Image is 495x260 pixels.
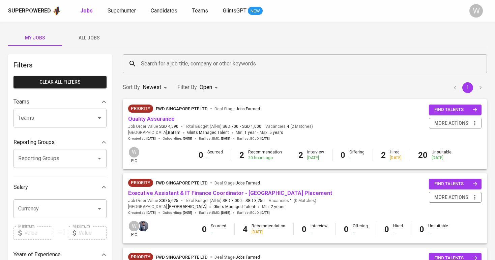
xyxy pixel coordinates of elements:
span: Earliest EMD : [199,136,230,141]
span: - [257,129,258,136]
input: Value [79,226,107,240]
b: 20 [418,150,428,160]
span: Vacancies ( 2 Matches ) [265,124,313,129]
span: 1 [289,198,292,204]
div: pic [128,220,140,238]
div: Offering [353,223,368,235]
span: Jobs Farmed [236,255,260,260]
span: 2 years [271,204,285,209]
div: Hired [390,149,402,161]
span: Teams [192,7,208,14]
span: Min. [262,204,285,209]
span: Max. [260,130,283,135]
span: - [240,124,241,129]
span: SGD 4,590 [159,124,178,129]
div: Newest [143,81,169,94]
span: [DATE] [221,210,230,215]
div: pic [128,146,140,164]
div: W [128,146,140,158]
div: Unsuitable [432,149,452,161]
b: 0 [199,150,203,160]
span: FWD Singapore Pte Ltd [156,180,208,185]
button: Open [95,204,104,213]
span: SGD 3,000 [223,198,242,204]
span: [DATE] [221,136,230,141]
span: SGD 3,250 [245,198,265,204]
span: Batam [168,129,180,136]
span: GlintsGPT [223,7,246,14]
span: All Jobs [66,34,112,42]
span: find talents [434,106,477,114]
div: [DATE] [252,229,285,235]
span: Created at : [128,210,156,215]
button: Clear All filters [13,76,107,88]
span: Min. [236,130,256,135]
div: Teams [13,95,107,109]
span: [DATE] [146,136,156,141]
button: more actions [429,118,482,129]
p: Salary [13,183,28,191]
span: Onboarding : [163,210,192,215]
b: 0 [341,150,345,160]
a: GlintsGPT NEW [223,7,263,15]
span: Glints Managed Talent [187,130,229,135]
p: Sort By [123,83,140,91]
span: SGD 5,625 [159,198,178,204]
div: Interview [311,223,327,235]
b: 0 [202,225,207,234]
div: - [353,229,368,235]
a: Superhunter [108,7,137,15]
img: app logo [52,6,61,16]
span: Job Order Value [128,198,178,204]
button: find talents [429,105,482,115]
span: Total Budget (All-In) [185,198,265,204]
b: 2 [298,150,303,160]
span: FWD Singapore Pte Ltd [156,255,208,260]
input: Value [24,226,52,240]
span: Deal Stage : [214,107,260,111]
span: [DATE] [260,136,270,141]
p: Newest [143,83,161,91]
p: Reporting Groups [13,138,55,146]
span: Onboarding : [163,136,192,141]
h6: Filters [13,60,107,70]
span: 5 years [269,130,283,135]
button: more actions [429,192,482,203]
a: Quality Assurance [128,116,175,122]
span: Earliest ECJD : [237,136,270,141]
button: Open [95,154,104,163]
div: - [393,229,403,235]
span: Earliest ECJD : [237,210,270,215]
b: 0 [344,225,349,234]
span: Jobs Farmed [236,107,260,111]
div: Hired [393,223,403,235]
span: Open [200,84,212,90]
div: Recommendation [248,149,282,161]
button: find talents [429,179,482,189]
div: Offering [349,149,365,161]
a: Superpoweredapp logo [8,6,61,16]
div: Open [200,81,220,94]
a: Teams [192,7,209,15]
b: 0 [302,225,307,234]
span: SGD 700 [223,124,238,129]
b: 0 [384,225,389,234]
span: Clear All filters [19,78,101,86]
div: Superpowered [8,7,51,15]
div: New Job received from Demand Team [128,105,153,113]
div: - [428,229,448,235]
a: Jobs [80,7,94,15]
div: - [311,229,327,235]
div: [DATE] [307,155,324,161]
button: Open [95,113,104,123]
div: W [469,4,483,18]
div: - [207,155,223,161]
span: Deal Stage : [214,181,260,185]
p: Filter By [177,83,197,91]
div: [DATE] [390,155,402,161]
span: [DATE] [183,136,192,141]
a: Executive Assistant & IT Finance Coordinator - [GEOGRAPHIC_DATA] Placement [128,190,332,196]
span: find talents [434,180,477,188]
p: Years of Experience [13,251,61,259]
span: Jobs Farmed [236,181,260,185]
